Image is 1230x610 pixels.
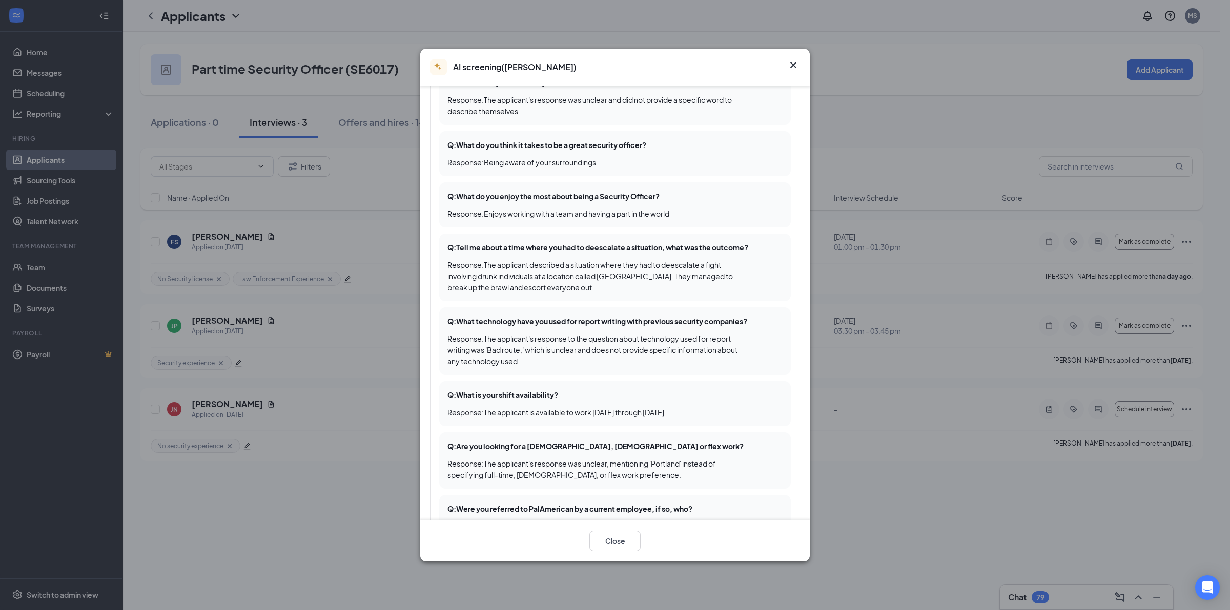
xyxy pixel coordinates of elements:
span: Response : Enjoys working with a team and having a part in the world [447,209,669,218]
span: Response : The applicant's response was unclear and did not provide a specific word to describe t... [447,95,732,116]
span: Response : The applicant described a situation where they had to deescalate a fight involving dru... [447,260,733,292]
span: Q: Were you referred to PalAmerican by a current employee, if so, who? [447,504,692,513]
span: Response : The applicant is available to work [DATE] through [DATE]. [447,408,666,417]
span: Q: What is your shift availability? [447,390,558,399]
span: Q: What do you think it takes to be a great security officer? [447,140,646,150]
button: Close [787,59,799,71]
svg: Cross [787,59,799,71]
span: Q: What do you enjoy the most about being a Security Officer? [447,192,660,201]
span: Q: Tell me about a time where you had to deescalate a situation, what was the outcome? [447,243,748,252]
span: Q: Are you looking for a [DEMOGRAPHIC_DATA], [DEMOGRAPHIC_DATA] or flex work? [447,441,744,451]
span: Q: What technology have you used for report writing with previous security companies? [447,317,747,326]
button: Close [589,531,641,551]
svg: AiStar [434,62,444,72]
span: AI screening ( [PERSON_NAME] ) [453,61,577,73]
span: Response : The applicant's response was unclear, mentioning 'Portland' instead of specifying full... [447,459,716,479]
span: Response : Being aware of your surroundings [447,158,596,167]
span: Response : The applicant's response to the question about technology used for report writing was ... [447,334,737,366]
div: Open Intercom Messenger [1195,575,1220,600]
